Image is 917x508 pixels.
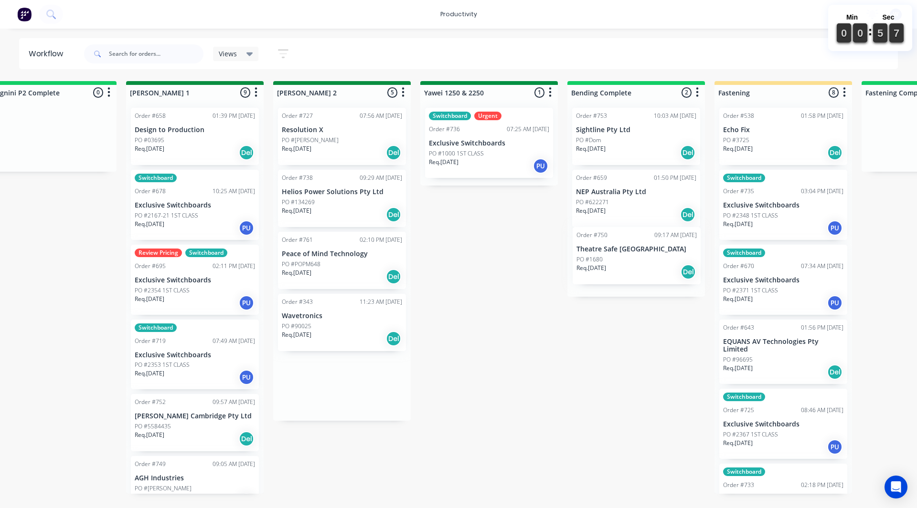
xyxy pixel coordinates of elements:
[885,476,907,498] div: Open Intercom Messenger
[219,49,237,59] span: Views
[109,44,203,63] input: Search for orders...
[436,7,482,21] div: productivity
[17,7,32,21] img: Factory
[29,48,68,60] div: Workflow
